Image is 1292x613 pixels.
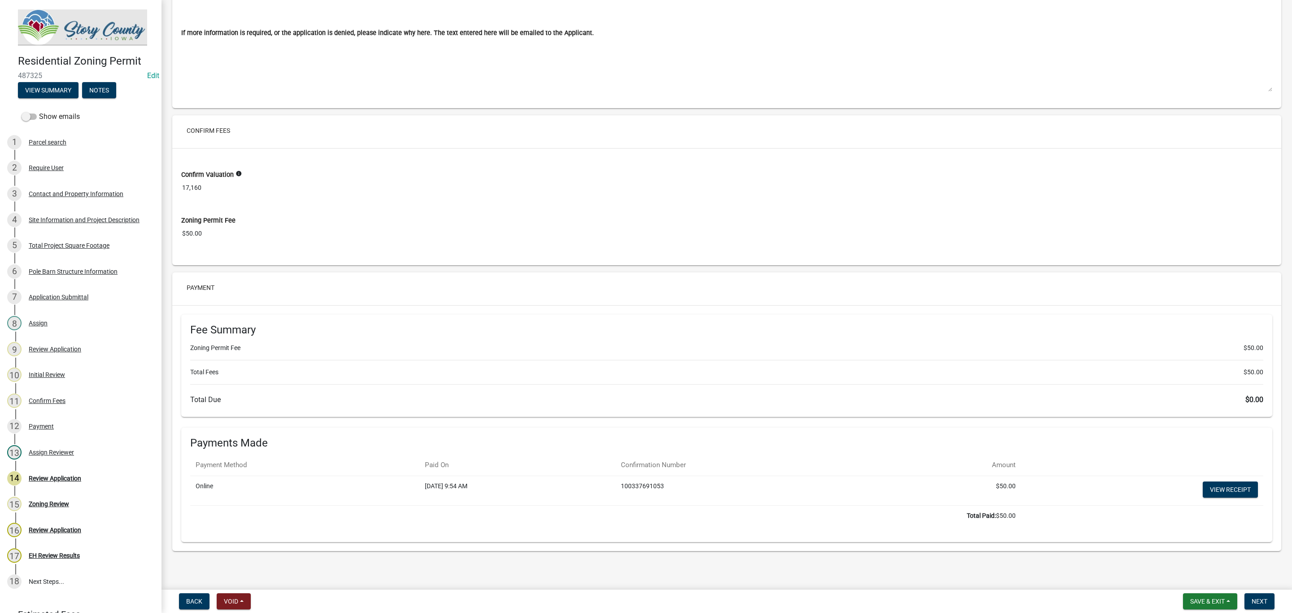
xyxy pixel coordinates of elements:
[29,294,88,300] div: Application Submittal
[29,268,118,275] div: Pole Barn Structure Information
[29,165,64,171] div: Require User
[18,9,147,45] img: Story County, Iowa
[190,324,1263,337] h6: Fee Summary
[181,172,234,178] label: Confirm Valuation
[7,394,22,408] div: 11
[7,445,22,460] div: 13
[190,395,1263,404] h6: Total Due
[29,372,65,378] div: Initial Review
[147,71,159,80] wm-modal-confirm: Edit Application Number
[419,455,615,476] th: Paid On
[7,419,22,433] div: 12
[29,527,81,533] div: Review Application
[224,598,238,605] span: Void
[7,316,22,330] div: 8
[1190,598,1225,605] span: Save & Exit
[7,497,22,511] div: 15
[1252,598,1267,605] span: Next
[18,55,154,68] h4: Residential Zoning Permit
[147,71,159,80] a: Edit
[7,342,22,356] div: 9
[22,111,80,122] label: Show emails
[7,187,22,201] div: 3
[7,161,22,175] div: 2
[967,512,996,519] b: Total Paid:
[190,506,1021,526] td: $50.00
[1244,343,1263,353] span: $50.00
[217,593,251,609] button: Void
[7,368,22,382] div: 10
[894,476,1021,506] td: $50.00
[190,368,1263,377] li: Total Fees
[1203,482,1258,498] a: View receipt
[179,593,210,609] button: Back
[1244,368,1263,377] span: $50.00
[179,123,237,139] button: Confirm Fees
[7,548,22,563] div: 17
[190,476,419,506] td: Online
[29,242,109,249] div: Total Project Square Footage
[18,71,144,80] span: 487325
[190,343,1263,353] li: Zoning Permit Fee
[29,320,48,326] div: Assign
[7,238,22,253] div: 5
[894,455,1021,476] th: Amount
[29,552,80,559] div: EH Review Results
[82,87,116,94] wm-modal-confirm: Notes
[7,135,22,149] div: 1
[181,30,594,36] label: If more information is required, or the application is denied, please indicate why here. The text...
[186,598,202,605] span: Back
[29,475,81,482] div: Review Application
[29,346,81,352] div: Review Application
[181,218,236,224] label: Zoning Permit Fee
[7,213,22,227] div: 4
[29,398,65,404] div: Confirm Fees
[7,471,22,486] div: 14
[1183,593,1237,609] button: Save & Exit
[7,523,22,537] div: 16
[615,455,894,476] th: Confirmation Number
[29,449,74,455] div: Assign Reviewer
[29,191,123,197] div: Contact and Property Information
[7,574,22,589] div: 18
[1244,593,1275,609] button: Next
[29,217,140,223] div: Site Information and Project Description
[29,501,69,507] div: Zoning Review
[7,264,22,279] div: 6
[29,423,54,429] div: Payment
[18,82,79,98] button: View Summary
[18,87,79,94] wm-modal-confirm: Summary
[7,290,22,304] div: 7
[1245,395,1263,404] span: $0.00
[29,139,66,145] div: Parcel search
[190,437,1263,450] h6: Payments Made
[615,476,894,506] td: 100337691053
[82,82,116,98] button: Notes
[190,455,419,476] th: Payment Method
[236,171,242,177] i: info
[419,476,615,506] td: [DATE] 9:54 AM
[179,280,222,296] button: Payment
